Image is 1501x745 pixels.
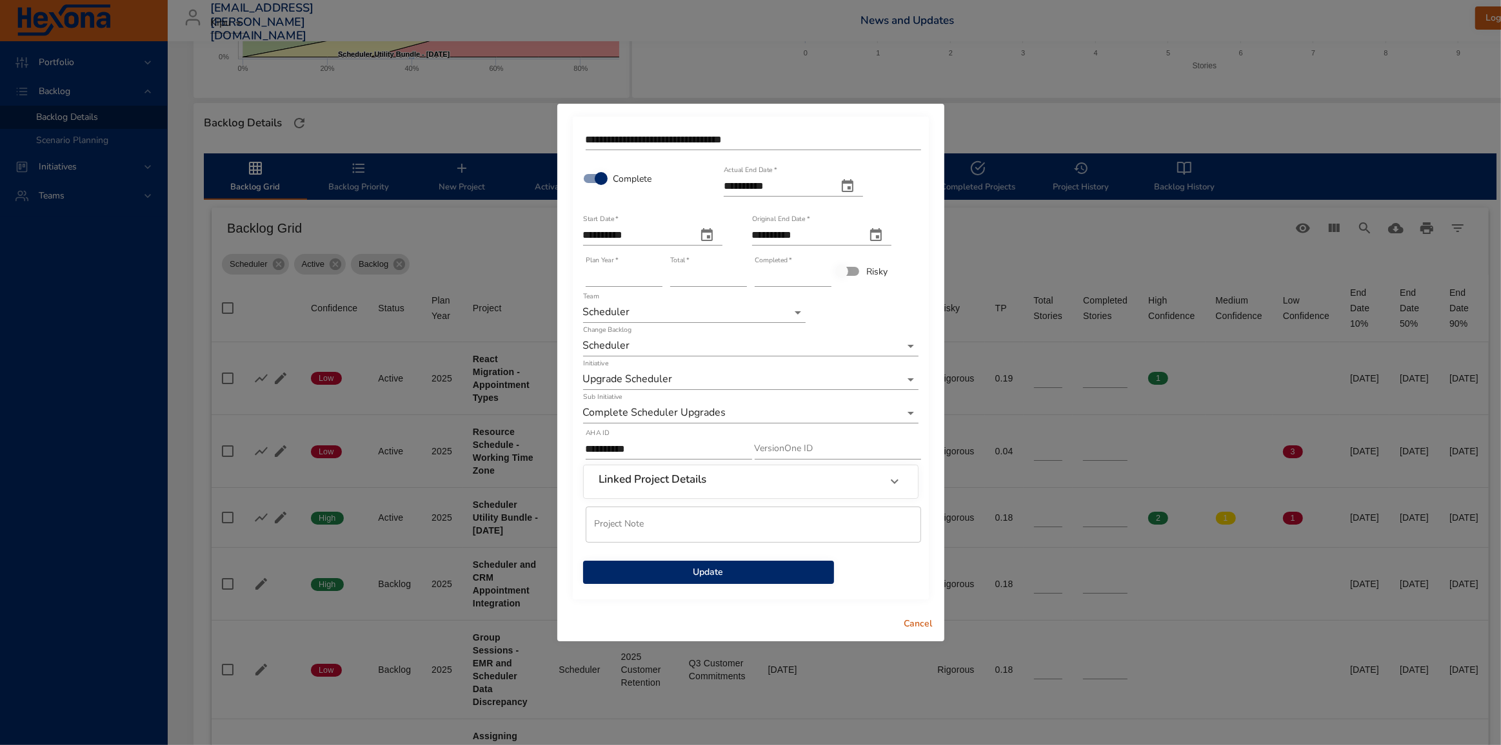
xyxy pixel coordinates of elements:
[752,216,810,223] label: Original End Date
[867,265,888,278] span: Risky
[583,293,599,300] label: Team
[583,561,834,585] button: Update
[583,336,919,356] div: Scheduler
[586,257,618,264] label: Plan Year
[599,473,707,486] h6: Linked Project Details
[583,360,608,367] label: Initiative
[755,257,792,264] label: Completed
[583,369,919,390] div: Upgrade Scheduler
[583,302,806,323] div: Scheduler
[583,216,619,223] label: Start Date
[613,172,652,186] span: Complete
[724,167,777,174] label: Actual End Date
[583,327,631,334] label: Change Backlog
[583,394,622,401] label: Sub Initiative
[586,430,610,437] label: AHA ID
[593,565,824,581] span: Update
[583,403,919,423] div: Complete Scheduler Upgrades
[898,612,939,636] button: Cancel
[860,220,891,251] button: original end date
[832,171,863,202] button: actual end date
[670,257,690,264] label: Total
[691,220,722,251] button: start date
[903,616,934,632] span: Cancel
[584,465,918,498] div: Linked Project Details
